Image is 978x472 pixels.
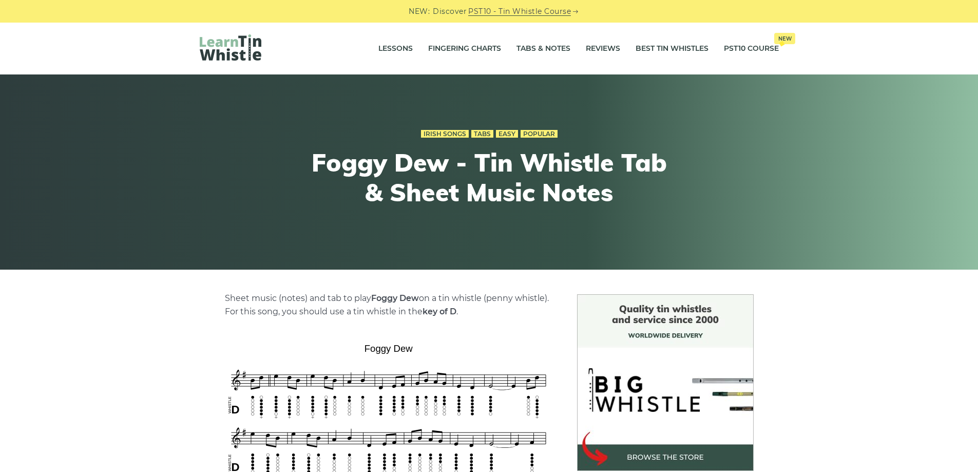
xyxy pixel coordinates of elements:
a: Irish Songs [421,130,469,138]
span: New [774,33,795,44]
strong: Foggy Dew [371,293,419,303]
a: PST10 CourseNew [724,36,779,62]
a: Best Tin Whistles [636,36,708,62]
a: Easy [496,130,518,138]
a: Lessons [378,36,413,62]
p: Sheet music (notes) and tab to play on a tin whistle (penny whistle). For this song, you should u... [225,292,552,318]
img: BigWhistle Tin Whistle Store [577,294,754,471]
a: Tabs [471,130,493,138]
a: Reviews [586,36,620,62]
h1: Foggy Dew - Tin Whistle Tab & Sheet Music Notes [300,148,678,207]
strong: key of D [423,307,456,316]
a: Tabs & Notes [516,36,570,62]
img: LearnTinWhistle.com [200,34,261,61]
a: Popular [521,130,558,138]
a: Fingering Charts [428,36,501,62]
